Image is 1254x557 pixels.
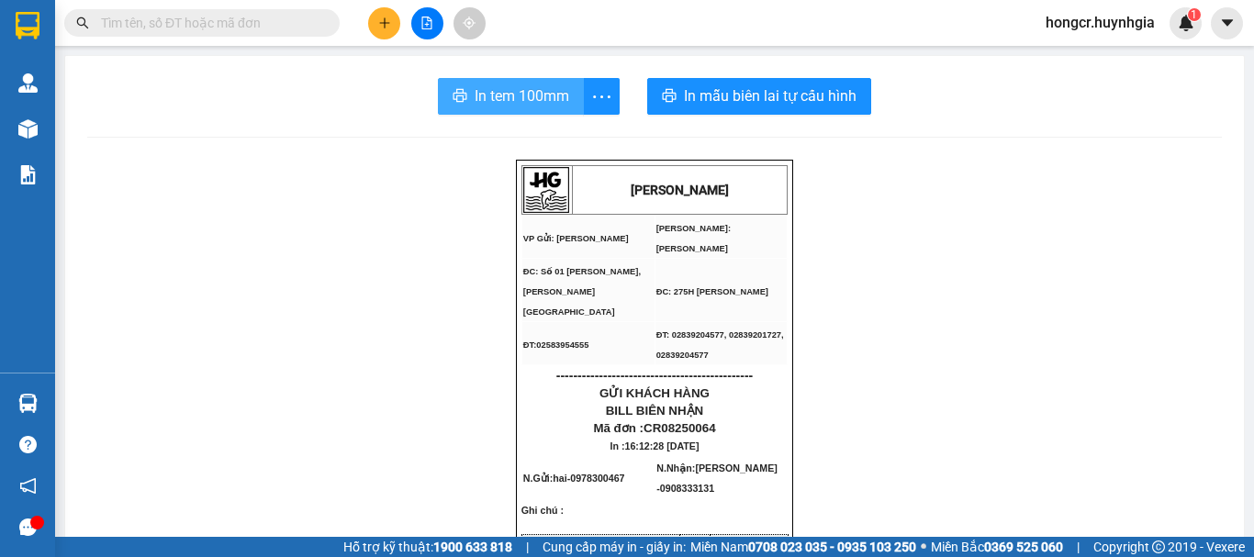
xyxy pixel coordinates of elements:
span: ĐT:02583954555 [523,340,589,350]
span: message [19,518,37,536]
span: [PERSON_NAME] - [656,462,778,494]
span: search [76,17,89,29]
span: ĐC: Số 01 [PERSON_NAME], [PERSON_NAME][GEOGRAPHIC_DATA] [7,79,125,106]
span: [PERSON_NAME]: [PERSON_NAME] [656,224,731,253]
span: | [1077,537,1080,557]
span: more [584,85,619,108]
span: hai [553,473,566,484]
img: warehouse-icon [18,73,38,93]
span: printer [453,88,467,106]
strong: [PERSON_NAME] [631,183,729,197]
img: logo-vxr [16,12,39,39]
span: ---------------------------------------------- [556,368,753,383]
span: N.Nhận: [656,462,778,494]
span: 16:12:28 [DATE] [625,440,700,451]
img: logo [7,7,53,53]
span: caret-down [1219,15,1236,31]
span: ĐC: 275H [PERSON_NAME] [140,88,252,97]
span: [PERSON_NAME]: [PERSON_NAME] [140,57,214,75]
span: Mã đơn : [593,421,715,435]
strong: [PERSON_NAME] [107,22,218,39]
span: Miền Nam [690,537,916,557]
span: In tem 100mm [475,84,569,107]
span: In mẫu biên lai tự cấu hình [684,84,857,107]
span: ---------------------------------------------- [39,132,236,147]
button: printerIn tem 100mm [438,78,584,115]
span: ĐC: 275H [PERSON_NAME] [656,287,768,296]
span: CR08250064 [644,421,716,435]
span: ĐT: 02839204577, 02839201727, 02839204577 [656,330,784,360]
img: icon-new-feature [1178,15,1194,31]
span: ĐC: Số 01 [PERSON_NAME], [PERSON_NAME][GEOGRAPHIC_DATA] [523,267,641,317]
span: plus [378,17,391,29]
span: hongcr.huynhgia [1031,11,1170,34]
button: plus [368,7,400,39]
span: question-circle [19,436,37,453]
input: Tìm tên, số ĐT hoặc mã đơn [101,13,318,33]
span: - [567,473,625,484]
strong: 0708 023 035 - 0935 103 250 [748,540,916,554]
span: 0978300467 [570,473,624,484]
img: logo [523,167,569,213]
button: printerIn mẫu biên lai tự cấu hình [647,78,871,115]
span: Miền Bắc [931,537,1063,557]
sup: 1 [1188,8,1201,21]
button: more [583,78,620,115]
span: 0908333131 [660,483,714,494]
img: warehouse-icon [18,394,38,413]
span: ĐT:02583954555 [7,114,73,123]
span: file-add [420,17,433,29]
span: Cung cấp máy in - giấy in: [543,537,686,557]
span: printer [662,88,677,106]
button: file-add [411,7,443,39]
img: warehouse-icon [18,119,38,139]
span: notification [19,477,37,495]
img: solution-icon [18,165,38,184]
span: 1 [1191,8,1197,21]
span: ⚪️ [921,543,926,551]
span: BILL BIÊN NHẬN [606,404,704,418]
span: aim [463,17,476,29]
span: VP Gửi: [PERSON_NAME] [7,62,113,72]
span: VP Gửi: [PERSON_NAME] [523,234,629,243]
button: aim [453,7,486,39]
span: N.Gửi: [523,473,625,484]
span: GỬI KHÁCH HÀNG [599,386,710,400]
span: | [526,537,529,557]
strong: 0369 525 060 [984,540,1063,554]
span: In : [610,440,700,451]
span: ĐT: 02839204577, 02839201727, 02839204577 [140,109,267,128]
span: Hỗ trợ kỹ thuật: [343,537,512,557]
strong: 1900 633 818 [433,540,512,554]
button: caret-down [1211,7,1243,39]
span: Ghi chú : [521,505,564,530]
span: copyright [1152,540,1165,553]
